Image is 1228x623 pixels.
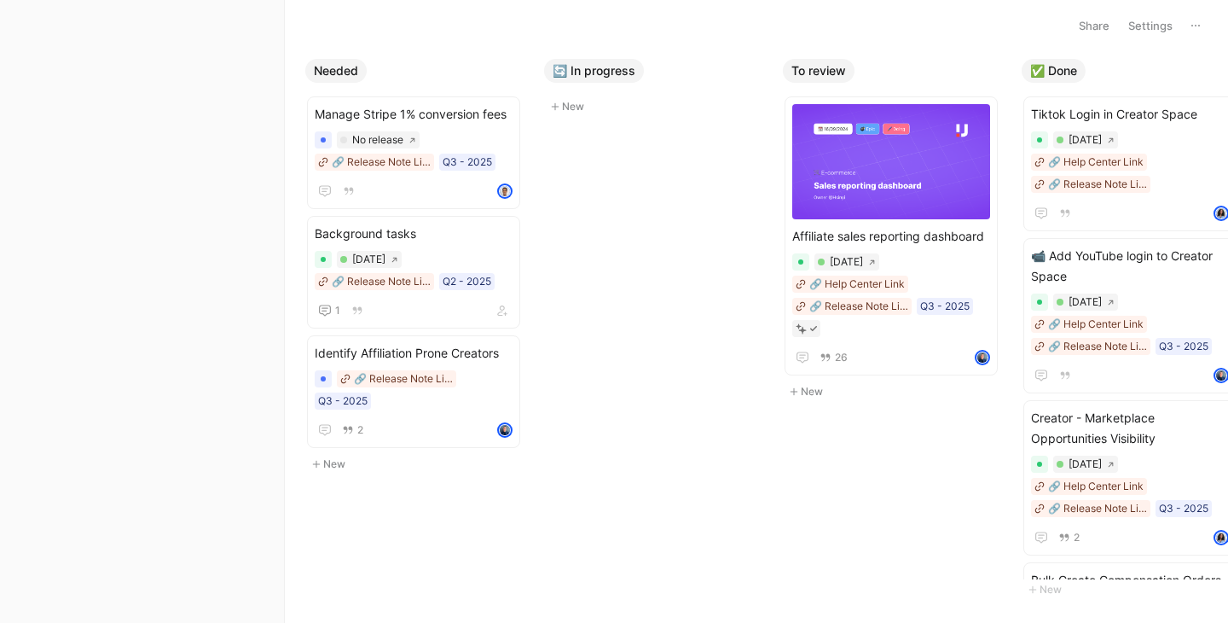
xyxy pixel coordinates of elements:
[783,59,854,83] button: To review
[1159,500,1208,517] div: Q3 - 2025
[335,306,340,316] span: 1
[1069,456,1102,473] div: [DATE]
[1055,528,1083,547] button: 2
[544,59,644,83] button: 🔄 In progress
[537,51,776,125] div: 🔄 In progressNew
[1159,338,1208,355] div: Q3 - 2025
[298,51,537,483] div: NeededNew
[315,104,513,125] span: Manage Stripe 1% conversion fees
[1048,316,1144,333] div: 🔗 Help Center Link
[544,96,769,117] button: New
[1074,533,1080,543] span: 2
[791,62,846,79] span: To review
[314,62,358,79] span: Needed
[307,96,520,209] a: Manage Stripe 1% conversion fees🔗 Release Note LinkQ3 - 2025avatar
[920,298,970,315] div: Q3 - 2025
[499,185,511,197] img: avatar
[305,454,530,475] button: New
[1048,500,1147,517] div: 🔗 Release Note Link
[976,352,988,364] img: avatar
[315,300,344,321] button: 1
[1048,338,1147,355] div: 🔗 Release Note Link
[1030,62,1077,79] span: ✅ Done
[1069,294,1102,311] div: [DATE]
[315,224,513,244] span: Background tasks
[1215,370,1227,381] img: avatar
[443,154,492,171] div: Q3 - 2025
[776,51,1015,410] div: To reviewNew
[1069,131,1102,148] div: [DATE]
[307,335,520,448] a: Identify Affiliation Prone Creators🔗 Release Note LinkQ3 - 20252avatar
[1071,14,1117,38] button: Share
[339,421,367,440] button: 2
[443,273,491,290] div: Q2 - 2025
[354,370,453,387] div: 🔗 Release Note Link
[835,352,848,363] span: 26
[332,273,431,290] div: 🔗 Release Note Link
[816,348,851,367] button: 26
[830,253,863,271] div: [DATE]
[1022,59,1086,83] button: ✅ Done
[318,393,368,410] div: Q3 - 2025
[553,62,635,79] span: 🔄 In progress
[357,425,363,435] span: 2
[783,381,1008,402] button: New
[352,131,403,148] div: No release
[809,276,905,293] div: 🔗 Help Center Link
[792,226,990,247] span: Affiliate sales reporting dashboard
[315,343,513,364] span: Identify Affiliation Prone Creators
[307,216,520,329] a: Background tasks🔗 Release Note LinkQ2 - 20251
[792,104,990,219] img: 30678dfd-3a3b-42bb-b4dd-8b18ab3de6e7.png
[809,298,908,315] div: 🔗 Release Note Link
[1048,478,1144,495] div: 🔗 Help Center Link
[1215,532,1227,544] img: avatar
[352,251,385,268] div: [DATE]
[1215,207,1227,219] img: avatar
[1048,176,1147,193] div: 🔗 Release Note Link
[305,59,367,83] button: Needed
[499,424,511,436] img: avatar
[1048,154,1144,171] div: 🔗 Help Center Link
[332,154,431,171] div: 🔗 Release Note Link
[785,96,998,376] a: Affiliate sales reporting dashboard🔗 Help Center Link🔗 Release Note LinkQ3 - 202526avatar
[1121,14,1180,38] button: Settings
